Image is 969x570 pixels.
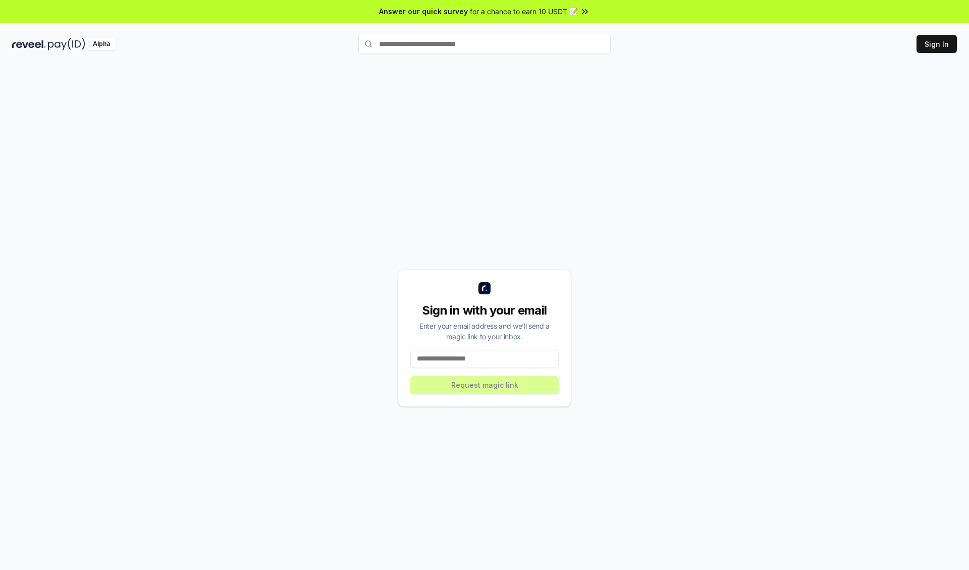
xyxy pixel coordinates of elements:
button: Sign In [917,35,957,53]
div: Enter your email address and we’ll send a magic link to your inbox. [410,321,559,342]
span: for a chance to earn 10 USDT 📝 [470,6,578,17]
div: Alpha [87,38,116,50]
img: reveel_dark [12,38,46,50]
img: pay_id [48,38,85,50]
span: Answer our quick survey [379,6,468,17]
img: logo_small [478,282,491,294]
div: Sign in with your email [410,302,559,319]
